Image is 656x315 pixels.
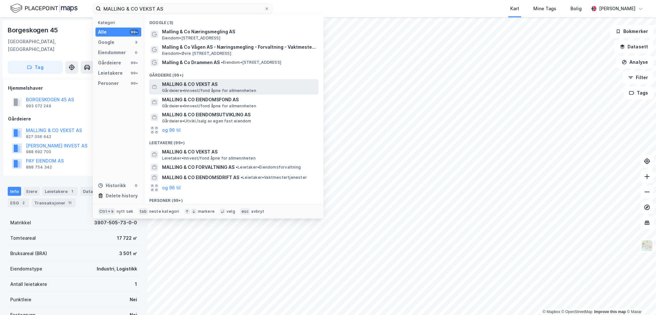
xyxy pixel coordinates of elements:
div: velg [226,209,235,214]
div: avbryt [251,209,264,214]
span: Malling & Co Vågen AS - Næringsmegling - Forvaltning - Vaktmestertjenester [162,43,316,51]
div: Mine Tags [533,5,556,12]
span: Gårdeiere • Utvikl./salg av egen fast eiendom [162,119,251,124]
span: Leietaker • Vaktmestertjenester [241,175,307,180]
div: Gårdeiere (99+) [144,68,324,79]
div: Delete history [106,192,138,200]
div: Hjemmelshaver [8,84,139,92]
div: 99+ [130,29,139,35]
div: Leietakere [98,69,123,77]
div: 11 [67,200,73,206]
span: Eiendom • [STREET_ADDRESS] [162,36,220,41]
div: 3 [134,40,139,45]
div: Eiendomstype [10,265,42,273]
div: Punktleie [10,296,31,303]
div: esc [240,208,250,215]
div: Google [98,38,114,46]
span: MALLING & CO FORVALTNING AS [162,163,234,171]
div: Eiere [24,187,40,196]
div: 827 056 642 [26,134,51,139]
span: MALLING & CO VEKST AS [162,148,316,156]
div: [PERSON_NAME] [599,5,635,12]
div: nytt søk [117,209,134,214]
div: 17 722 ㎡ [117,234,137,242]
div: Tomteareal [10,234,36,242]
button: Tag [8,61,63,74]
span: Gårdeiere • Innvest/fond åpne for allmennheten [162,104,256,109]
span: Gårdeiere • Innvest/fond åpne for allmennheten [162,88,256,93]
div: 99+ [130,70,139,76]
div: Nei [130,296,137,303]
div: Antall leietakere [10,280,47,288]
a: OpenStreetMap [562,310,593,314]
img: Z [641,240,653,252]
div: Alle [98,28,107,36]
div: Bolig [570,5,582,12]
input: Søk på adresse, matrikkel, gårdeiere, leietakere eller personer [101,4,264,13]
div: 988 692 700 [26,149,51,154]
span: Eiendom • Øvre [STREET_ADDRESS] [162,51,231,56]
div: Bruksareal (BRA) [10,250,47,257]
div: Ctrl + k [98,208,115,215]
span: Leietaker • Innvest/fond åpne for allmennheten [162,156,256,161]
iframe: Chat Widget [624,284,656,315]
div: Kategori [98,20,141,25]
div: ESG [8,198,29,207]
div: Transaksjoner [32,198,76,207]
div: Borgeskogen 45 [8,25,59,35]
div: Leietakere (99+) [144,135,324,147]
a: Mapbox [543,310,560,314]
div: Eiendommer [98,49,126,56]
button: Tags [624,87,653,99]
span: • [221,60,223,65]
div: 2 [20,200,27,206]
img: logo.f888ab2527a4732fd821a326f86c7f29.svg [10,3,78,14]
div: Datasett [80,187,112,196]
button: og 96 til [162,126,181,134]
span: Malling & Co Drammen AS [162,59,220,66]
span: • [236,165,238,170]
span: MALLING & CO EIENDOMSUTVIKLING AS [162,111,316,119]
div: Personer (99+) [144,193,324,204]
span: Leietaker • Eiendomsforvaltning [236,165,301,170]
span: Malling & Co Næringsmegling AS [162,28,316,36]
a: Improve this map [594,310,626,314]
button: Datasett [614,40,653,53]
div: 3907-505-73-0-0 [94,219,137,227]
div: 1 [69,188,75,195]
div: 0 [134,50,139,55]
div: neste kategori [149,209,179,214]
button: Filter [623,71,653,84]
div: Google (3) [144,15,324,27]
div: Gårdeiere [8,115,139,123]
div: 993 072 249 [26,104,51,109]
div: Kontrollprogram for chat [624,284,656,315]
div: 1 [135,280,137,288]
div: markere [198,209,215,214]
div: Industri, Logistikk [97,265,137,273]
span: MALLING & CO VEKST AS [162,80,316,88]
span: • [241,175,242,180]
span: MALLING & CO EIENDOMSFOND AS [162,96,316,104]
div: 3 501 ㎡ [119,250,137,257]
button: og 96 til [162,184,181,192]
span: Eiendom • [STREET_ADDRESS] [221,60,281,65]
button: Bokmerker [610,25,653,38]
span: MALLING & CO EIENDOMSDRIFT AS [162,174,239,181]
div: Info [8,187,21,196]
div: 888 754 342 [26,165,52,170]
div: tab [138,208,148,215]
div: [GEOGRAPHIC_DATA], [GEOGRAPHIC_DATA] [8,38,98,53]
div: 99+ [130,81,139,86]
div: Matrikkel [10,219,31,227]
div: Kart [510,5,519,12]
div: Leietakere [42,187,78,196]
div: 99+ [130,60,139,65]
button: Analyse [616,56,653,69]
div: Historikk [98,182,126,189]
div: Personer [98,79,119,87]
div: Gårdeiere [98,59,121,67]
div: 0 [134,183,139,188]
